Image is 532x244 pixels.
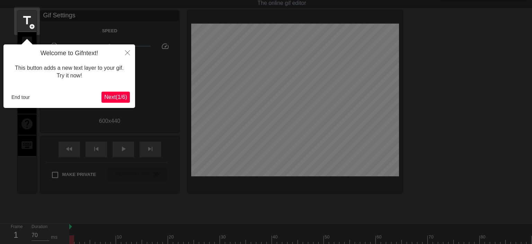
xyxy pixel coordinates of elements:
[120,44,135,60] button: Close
[9,92,33,102] button: End tour
[104,94,127,100] span: Next ( 1 / 6 )
[9,50,130,57] h4: Welcome to Gifntext!
[9,57,130,87] div: This button adds a new text layer to your gif. Try it now!
[101,92,130,103] button: Next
